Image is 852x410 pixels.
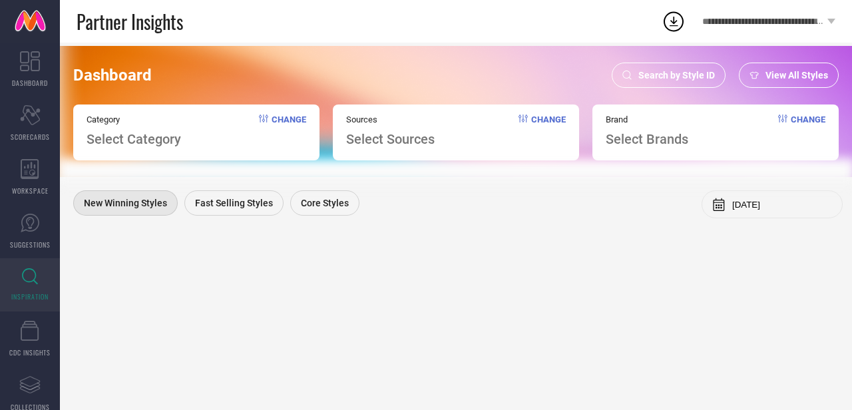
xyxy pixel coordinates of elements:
span: SUGGESTIONS [10,240,51,250]
span: DASHBOARD [12,78,48,88]
span: Core Styles [301,198,349,208]
span: INSPIRATION [11,292,49,302]
span: SCORECARDS [11,132,50,142]
span: Change [531,114,566,147]
span: New Winning Styles [84,198,167,208]
span: Category [87,114,181,124]
span: Sources [346,114,435,124]
span: Select Sources [346,131,435,147]
span: Select Category [87,131,181,147]
input: Select month [732,200,832,210]
span: Change [272,114,306,147]
div: Open download list [662,9,686,33]
span: Search by Style ID [638,70,715,81]
span: WORKSPACE [12,186,49,196]
span: Partner Insights [77,8,183,35]
span: Fast Selling Styles [195,198,273,208]
span: Select Brands [606,131,688,147]
span: Brand [606,114,688,124]
span: View All Styles [765,70,828,81]
span: Change [791,114,825,147]
span: Dashboard [73,66,152,85]
span: CDC INSIGHTS [9,347,51,357]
